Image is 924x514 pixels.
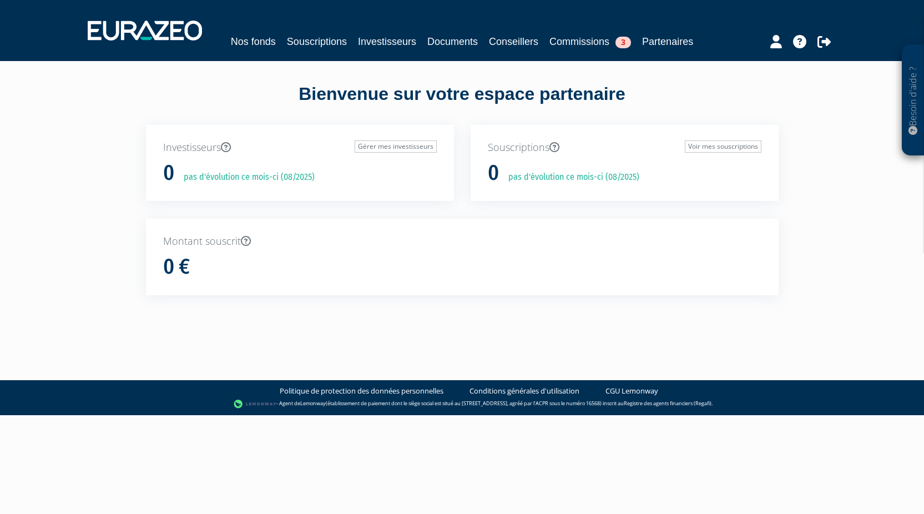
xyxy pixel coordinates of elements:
[280,386,443,396] a: Politique de protection des données personnelles
[488,140,761,155] p: Souscriptions
[427,34,478,49] a: Documents
[605,386,658,396] a: CGU Lemonway
[300,400,326,407] a: Lemonway
[176,171,315,184] p: pas d'évolution ce mois-ci (08/2025)
[501,171,639,184] p: pas d'évolution ce mois-ci (08/2025)
[615,37,631,48] span: 3
[11,399,913,410] div: - Agent de (établissement de paiement dont le siège social est situé au [STREET_ADDRESS], agréé p...
[624,400,711,407] a: Registre des agents financiers (Regafi)
[287,34,347,49] a: Souscriptions
[231,34,276,49] a: Nos fonds
[642,34,693,49] a: Partenaires
[489,34,538,49] a: Conseillers
[469,386,579,396] a: Conditions générales d'utilisation
[358,34,416,49] a: Investisseurs
[549,34,631,49] a: Commissions3
[163,162,174,185] h1: 0
[685,140,761,153] a: Voir mes souscriptions
[163,140,437,155] p: Investisseurs
[488,162,499,185] h1: 0
[88,21,202,41] img: 1732889491-logotype_eurazeo_blanc_rvb.png
[163,255,190,279] h1: 0 €
[234,399,276,410] img: logo-lemonway.png
[138,82,787,125] div: Bienvenue sur votre espace partenaire
[907,51,920,150] p: Besoin d'aide ?
[355,140,437,153] a: Gérer mes investisseurs
[163,234,761,249] p: Montant souscrit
